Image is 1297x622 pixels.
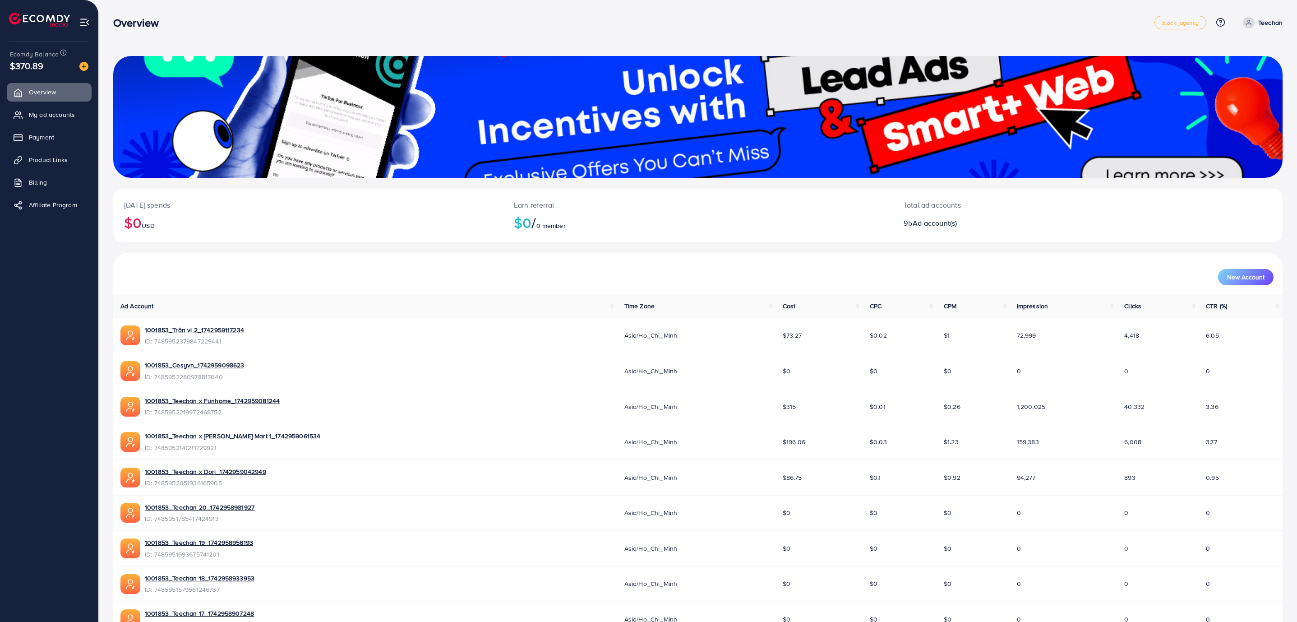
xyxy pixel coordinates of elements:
[79,62,88,71] img: image
[145,478,266,487] span: ID: 7485952051936165905
[624,402,678,411] span: Asia/Ho_Chi_Minh
[120,361,140,381] img: ic-ads-acc.e4c84228.svg
[120,574,140,594] img: ic-ads-acc.e4c84228.svg
[624,437,678,446] span: Asia/Ho_Chi_Minh
[145,361,244,370] a: 1001853_Cesyvn_1742959098623
[783,544,790,553] span: $0
[783,579,790,588] span: $0
[624,302,655,311] span: Time Zone
[1239,17,1283,28] a: Teechan
[944,302,956,311] span: CPM
[29,200,77,209] span: Affiliate Program
[1206,579,1210,588] span: 0
[113,16,166,29] h3: Overview
[783,437,805,446] span: $196.06
[531,212,536,233] span: /
[1227,274,1265,280] span: New Account
[7,151,92,169] a: Product Links
[145,325,244,334] a: 1001853_Trân vị 2_1742959117234
[783,473,802,482] span: $86.75
[944,544,951,553] span: $0
[1017,302,1048,311] span: Impression
[870,402,886,411] span: $0.01
[944,367,951,376] span: $0
[1206,437,1217,446] span: 3.77
[145,372,244,381] span: ID: 7485952280978817040
[1124,367,1128,376] span: 0
[944,402,960,411] span: $0.26
[870,579,877,588] span: $0
[120,302,154,311] span: Ad Account
[904,200,1174,210] p: Total ad accounts
[1017,544,1021,553] span: 0
[536,221,566,230] span: 0 member
[7,106,92,124] a: My ad accounts
[7,196,92,214] a: Affiliate Program
[944,579,951,588] span: $0
[870,367,877,376] span: $0
[624,508,678,517] span: Asia/Ho_Chi_Minh
[944,508,951,517] span: $0
[870,331,887,340] span: $0.02
[120,397,140,417] img: ic-ads-acc.e4c84228.svg
[29,178,47,187] span: Billing
[1124,331,1139,340] span: 4,418
[120,468,140,487] img: ic-ads-acc.e4c84228.svg
[145,443,320,452] span: ID: 7485952141211729921
[1017,367,1021,376] span: 0
[145,337,244,346] span: ID: 7485952379847229441
[79,17,90,28] img: menu
[514,214,882,231] h2: $0
[145,467,266,476] a: 1001853_Teechan x Dori_1742959042949
[1258,17,1283,28] p: Teechan
[514,200,882,210] p: Earn referral
[944,331,950,340] span: $1
[1124,579,1128,588] span: 0
[783,331,802,340] span: $73.27
[120,538,140,558] img: ic-ads-acc.e4c84228.svg
[870,302,882,311] span: CPC
[1017,508,1021,517] span: 0
[145,585,254,594] span: ID: 7485951579561246737
[870,473,881,482] span: $0.1
[1124,402,1145,411] span: 40,332
[1206,367,1210,376] span: 0
[1154,16,1206,29] a: black_agency
[1206,544,1210,553] span: 0
[145,609,254,618] a: 1001853_Teechan 17_1742958907248
[1162,20,1199,26] span: black_agency
[1124,544,1128,553] span: 0
[145,503,254,512] a: 1001853_Teechan 20_1742958981927
[7,173,92,191] a: Billing
[9,13,70,27] a: logo
[624,544,678,553] span: Asia/Ho_Chi_Minh
[783,302,796,311] span: Cost
[1124,473,1135,482] span: 893
[145,396,280,405] a: 1001853_Teechan x Funhome_1742959081244
[1124,302,1141,311] span: Clicks
[7,128,92,146] a: Payment
[1124,508,1128,517] span: 0
[1218,269,1274,285] button: New Account
[783,402,796,411] span: $315
[783,508,790,517] span: $0
[624,579,678,588] span: Asia/Ho_Chi_Minh
[120,325,140,345] img: ic-ads-acc.e4c84228.svg
[1259,581,1290,615] iframe: Chat
[29,133,54,142] span: Payment
[624,331,678,340] span: Asia/Ho_Chi_Minh
[1017,579,1021,588] span: 0
[913,218,957,228] span: Ad account(s)
[120,432,140,452] img: ic-ads-acc.e4c84228.svg
[145,538,253,547] a: 1001853_Teechan 19_1742958956193
[145,574,254,583] a: 1001853_Teechan 18_1742958933953
[29,155,68,164] span: Product Links
[944,437,959,446] span: $1.23
[145,408,280,417] span: ID: 7485952219972468752
[124,214,492,231] h2: $0
[1017,473,1036,482] span: 94,277
[624,367,678,376] span: Asia/Ho_Chi_Minh
[10,59,43,72] span: $370.89
[1206,508,1210,517] span: 0
[29,110,75,119] span: My ad accounts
